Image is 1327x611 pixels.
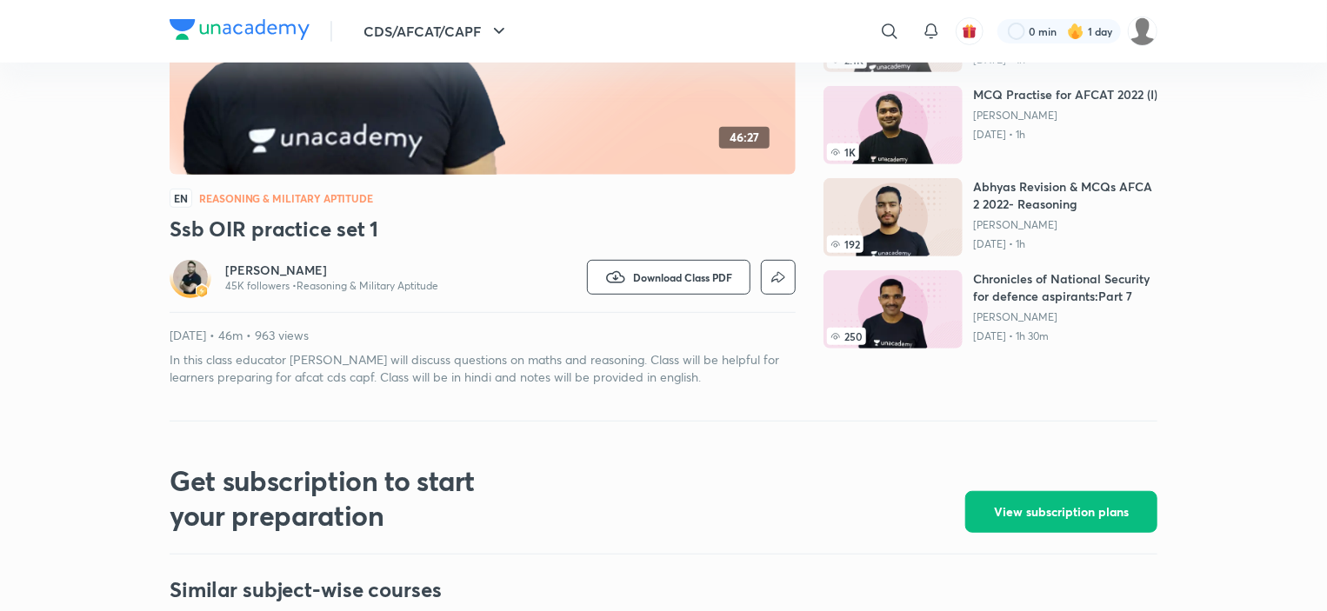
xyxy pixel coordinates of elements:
[196,285,208,297] img: badge
[994,503,1129,521] span: View subscription plans
[973,218,1157,232] a: [PERSON_NAME]
[173,260,208,295] img: Avatar
[1067,23,1084,40] img: streak
[973,109,1157,123] a: [PERSON_NAME]
[956,17,984,45] button: avatar
[225,262,438,279] a: [PERSON_NAME]
[170,19,310,40] img: Company Logo
[170,19,310,44] a: Company Logo
[962,23,977,39] img: avatar
[730,130,759,145] h4: 46:27
[1128,17,1157,46] img: Harsh Ojha
[170,575,1157,603] h3: Similar subject-wise courses
[827,143,859,161] span: 1K
[827,328,866,345] span: 250
[170,351,796,386] p: In this class educator [PERSON_NAME] will discuss questions on maths and reasoning. Class will be...
[827,236,864,253] span: 192
[170,327,796,344] p: [DATE] • 46m • 963 views
[973,128,1157,142] p: [DATE] • 1h
[633,270,732,284] span: Download Class PDF
[973,270,1157,305] h6: Chronicles of National Security for defence aspirants:Part 7
[973,329,1157,343] p: [DATE] • 1h 30m
[965,491,1157,533] button: View subscription plans
[170,256,211,298] a: Avatarbadge
[225,279,438,293] p: 45K followers • Reasoning & Military Aptitude
[973,178,1157,213] h6: Abhyas Revision & MCQs AFCA 2 2022- Reasoning
[170,215,796,242] h3: Ssb OIR practice set 1
[199,193,373,203] h4: Reasoning & Military Aptitude
[353,14,520,49] button: CDS/AFCAT/CAPF
[170,463,526,533] h2: Get subscription to start your preparation
[973,237,1157,251] p: [DATE] • 1h
[170,189,192,208] span: EN
[973,86,1157,103] h6: MCQ Practise for AFCAT 2022 (I)
[587,260,750,295] button: Download Class PDF
[973,310,1157,324] a: [PERSON_NAME]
